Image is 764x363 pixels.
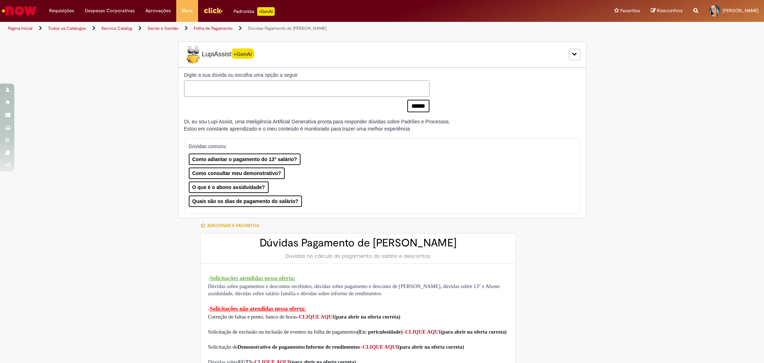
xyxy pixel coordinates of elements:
span: Solicitações não atendidas nessa oferta: [210,306,306,312]
a: Rascunhos [651,8,683,14]
h2: Dúvidas Pagamento de [PERSON_NAME] [208,237,509,249]
img: Lupi [184,46,202,63]
button: Quais são os dias de pagamento do salário? [189,195,302,207]
span: - [208,275,210,281]
button: O que é o abono assiduidade? [189,181,269,193]
a: CLIQUE AQUI [362,344,398,350]
span: Solicitação de exclusão ou inclusão de eventos na folha de pagamentos [208,329,357,335]
p: Dúvidas sobre pagamentos e descontos recebidos, dúvidas sobre pagamento e desconto de [PERSON_NAM... [208,283,509,298]
span: Correção de faltas e ponto, banco de horas [208,314,297,320]
span: Rascunhos [657,7,683,14]
div: Dúvidas no cálculo do pagamento do salário e descontos. [208,253,509,260]
button: Como consultar meu demonstrativo? [189,168,285,179]
label: Digite a sua dúvida ou escolha uma opção a seguir [184,71,429,79]
span: +GenAI [231,48,254,59]
div: LupiLupiAssist+GenAI [178,42,586,67]
span: (para abrir na oferta correta) [398,344,464,350]
a: Dúvidas Pagamento de [PERSON_NAME] [248,25,326,31]
span: More [182,7,193,14]
span: (Ex: periculosidade) [357,329,506,335]
span: Requisições [49,7,74,14]
button: Adicionar a Favoritos [200,218,263,233]
p: Dúvidas comuns: [189,143,564,150]
span: [PERSON_NAME] [722,8,759,14]
p: +GenAi [257,7,275,16]
span: e [303,344,306,350]
span: Aprovações [145,7,171,14]
span: - [208,306,210,312]
a: CLIQUE AQUI [405,329,441,335]
span: LupiAssist [184,46,254,63]
span: Demonstrativo de pagamento [237,344,303,350]
a: Folha de Pagamento [194,25,232,31]
span: (para abrir na oferta correta) [441,329,506,335]
div: Padroniza [234,7,275,16]
a: CLIQUE AQUI [299,314,334,320]
div: Oi, eu sou Lupi Assist, uma Inteligência Artificial Generativa pronta para responder dúvidas sobr... [184,118,450,132]
span: – [360,344,362,350]
span: Adicionar a Favoritos [207,223,259,228]
a: Service Catalog [101,25,132,31]
img: ServiceNow [1,4,38,18]
button: Como adiantar o pagamento do 13° salário? [189,154,301,165]
a: Página inicial [8,25,33,31]
span: – [403,329,405,335]
span: Solicitações atendidas nessa oferta: [210,275,295,281]
span: - [297,314,299,320]
span: Solicitação de [208,344,237,350]
span: Despesas Corporativas [85,7,135,14]
span: (para abrir na oferta correta) [334,314,400,320]
span: Favoritos [620,7,640,14]
img: click_logo_yellow_360x200.png [203,5,223,16]
a: Todos os Catálogos [48,25,86,31]
span: Informe de rendimentos [306,344,360,350]
a: Gente e Gestão [148,25,178,31]
ul: Trilhas de página [5,22,504,35]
